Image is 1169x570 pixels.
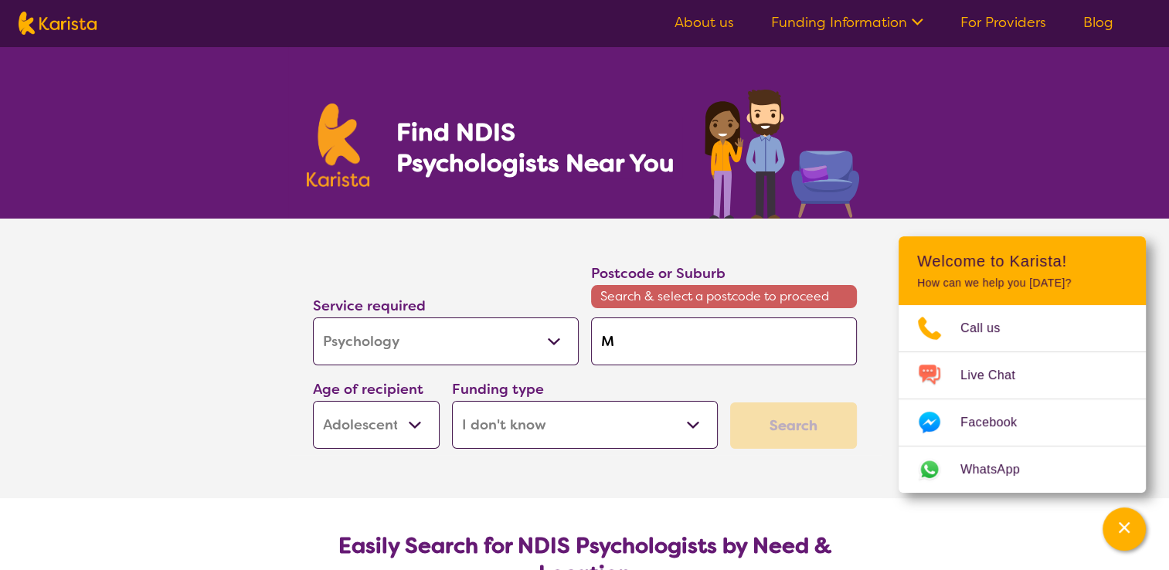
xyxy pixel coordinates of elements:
[960,13,1046,32] a: For Providers
[1103,507,1146,551] button: Channel Menu
[899,236,1146,493] div: Channel Menu
[917,277,1127,290] p: How can we help you [DATE]?
[960,317,1019,340] span: Call us
[591,264,726,283] label: Postcode or Suburb
[899,305,1146,493] ul: Choose channel
[1083,13,1113,32] a: Blog
[313,297,426,315] label: Service required
[19,12,97,35] img: Karista logo
[699,83,863,219] img: psychology
[771,13,923,32] a: Funding Information
[917,252,1127,270] h2: Welcome to Karista!
[960,411,1035,434] span: Facebook
[591,317,857,365] input: Type
[396,117,681,178] h1: Find NDIS Psychologists Near You
[960,458,1038,481] span: WhatsApp
[313,380,423,399] label: Age of recipient
[899,446,1146,493] a: Web link opens in a new tab.
[452,380,544,399] label: Funding type
[307,103,370,187] img: Karista logo
[675,13,734,32] a: About us
[591,285,857,308] span: Search & select a postcode to proceed
[960,364,1034,387] span: Live Chat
